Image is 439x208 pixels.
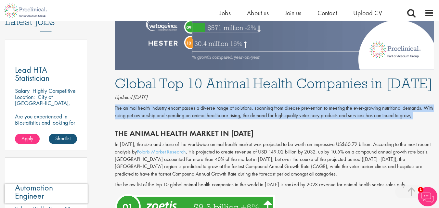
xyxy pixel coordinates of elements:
span: Lead HTA Statistician [15,64,49,83]
a: Apply [15,134,40,144]
p: City of [GEOGRAPHIC_DATA], [GEOGRAPHIC_DATA] [15,93,70,113]
p: Are you experienced in Biostatistics and looking for an exciting new challenge where you can assi... [15,113,77,150]
a: About us [247,9,269,17]
span: Salary [15,87,30,94]
a: Polaris Market Research [137,148,186,155]
span: Apply [21,135,33,142]
h2: The Animal Health Market in [DATE] [115,129,434,138]
span: Location: [15,93,35,101]
a: Shortlist [49,134,77,144]
iframe: reCAPTCHA [5,184,88,203]
p: The below list of the top 10 global animal health companies in the world in [DATE] is ranked by 2... [115,181,434,189]
a: Lead HTA Statistician [15,66,77,82]
a: Join us [285,9,301,17]
p: Highly Competitive [32,87,76,94]
img: Chatbot [418,187,437,206]
span: 1 [418,187,423,192]
a: Contact [317,9,337,17]
p: The animal health industry encompasses a diverse range of solutions, spanning from disease preven... [115,104,434,119]
a: Jobs [220,9,231,17]
h1: Global Top 10 Animal Health Companies in [DATE] [115,76,434,91]
a: Upload CV [353,9,382,17]
i: Updated [DATE] [115,94,148,101]
a: Automation Engineer [15,184,77,200]
p: In [DATE], the size and share of the worldwide animal health market was projected to be worth an ... [115,141,434,178]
